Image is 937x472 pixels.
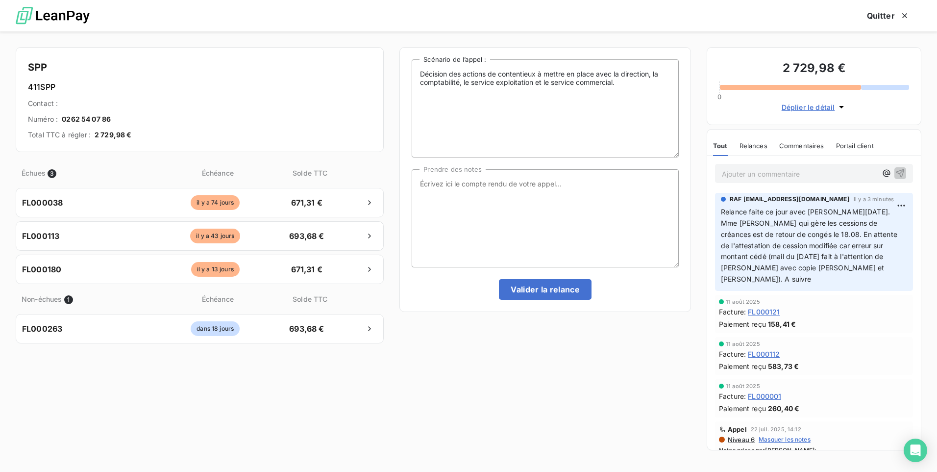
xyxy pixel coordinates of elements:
[836,142,874,150] span: Portail client
[719,403,766,414] span: Paiement reçu
[751,426,801,432] span: 22 juil. 2025, 14:12
[191,195,240,210] span: il y a 74 jours
[153,294,282,304] span: Échéance
[727,436,755,444] span: Niveau 6
[748,307,780,317] span: FL000121
[281,323,332,335] span: 693,68 €
[748,349,780,359] span: FL000112
[28,130,91,140] span: Total TTC à régler :
[22,230,59,242] span: FL000113
[284,294,336,304] span: Solde TTC
[726,299,760,305] span: 11 août 2025
[719,59,909,79] h3: 2 729,98 €
[759,435,811,444] span: Masquer les notes
[855,5,921,26] button: Quitter
[191,262,240,277] span: il y a 13 jours
[768,361,799,371] span: 583,73 €
[768,319,796,329] span: 158,41 €
[719,446,909,455] span: Notes prises par :
[22,197,63,209] span: FL000038
[191,321,240,336] span: dans 18 jours
[730,195,850,204] span: RAF [EMAIL_ADDRESS][DOMAIN_NAME]
[854,196,894,202] span: il y a 3 minutes
[28,59,371,75] h4: SPP
[717,93,721,101] span: 0
[16,2,90,29] img: logo LeanPay
[28,114,58,124] span: Numéro :
[28,81,371,93] h6: 411SPP
[740,142,767,150] span: Relances
[726,383,760,389] span: 11 août 2025
[412,59,679,157] textarea: Décision des actions de contentieux à mettre en place avec la direction, la comptabilité, le serv...
[719,361,766,371] span: Paiement reçu
[765,446,814,454] span: [PERSON_NAME]
[779,102,850,113] button: Déplier le détail
[284,168,336,178] span: Solde TTC
[782,102,835,112] span: Déplier le détail
[728,425,747,433] span: Appel
[721,208,899,283] span: Relance faite ce jour avec [PERSON_NAME][DATE]. Mme [PERSON_NAME] qui gère les cessions de créanc...
[281,263,332,275] span: 671,31 €
[190,229,240,243] span: il y a 43 jours
[768,403,799,414] span: 260,40 €
[281,230,332,242] span: 693,68 €
[904,439,927,462] div: Open Intercom Messenger
[22,294,62,304] span: Non-échues
[719,349,746,359] span: Facture :
[726,341,760,347] span: 11 août 2025
[719,319,766,329] span: Paiement reçu
[719,391,746,401] span: Facture :
[153,168,282,178] span: Échéance
[719,307,746,317] span: Facture :
[281,197,332,209] span: 671,31 €
[95,130,132,140] span: 2 729,98 €
[713,142,728,150] span: Tout
[22,263,61,275] span: FL000180
[62,114,111,124] span: 0262 54 07 86
[48,169,56,178] span: 3
[748,391,781,401] span: FL000001
[22,323,62,335] span: FL000263
[779,142,824,150] span: Commentaires
[28,99,58,108] span: Contact :
[64,295,73,304] span: 1
[22,168,46,178] span: Échues
[499,279,592,300] button: Valider la relance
